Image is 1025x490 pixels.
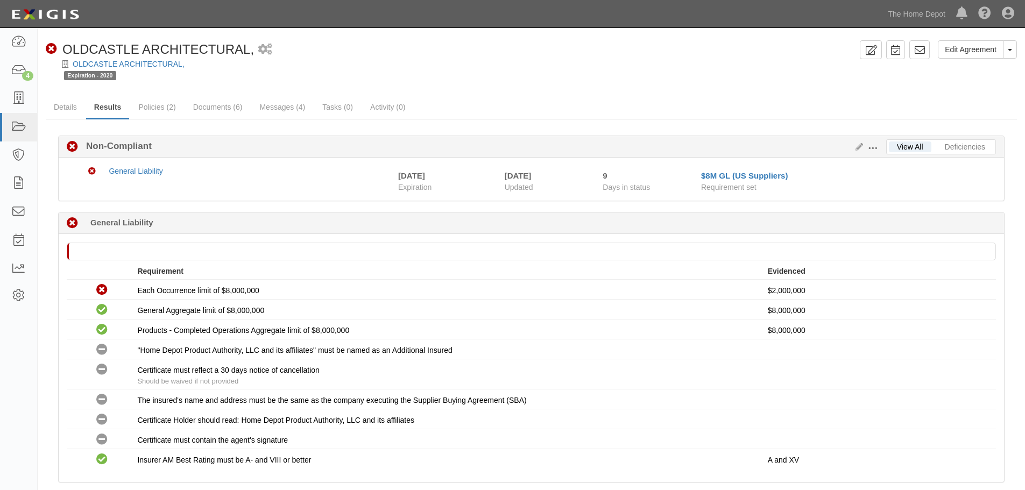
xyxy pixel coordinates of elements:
[96,285,108,296] i: Non-Compliant
[398,182,497,193] span: Expiration
[768,455,988,465] p: A and XV
[96,324,108,336] i: Compliant
[851,143,863,151] a: Edit Results
[137,416,414,424] span: Certificate Holder should read: Home Depot Product Authority, LLC and its affiliates
[96,364,108,375] i: No Coverage
[768,267,805,275] strong: Evidenced
[882,3,951,25] a: The Home Depot
[67,141,78,153] i: Non-Compliant
[64,71,116,80] span: Expiration - 2020
[96,434,108,445] i: No Coverage
[86,96,130,119] a: Results
[88,168,96,175] i: Non-Compliant
[398,170,425,181] div: [DATE]
[137,377,238,385] span: Should be waived if not provided
[67,218,78,229] i: Non-Compliant 9 days (since 09/01/2025)
[505,170,587,181] div: [DATE]
[137,456,311,464] span: Insurer AM Best Rating must be A- and VIII or better
[137,306,264,315] span: General Aggregate limit of $8,000,000
[137,267,183,275] strong: Requirement
[137,346,452,354] span: "Home Depot Product Authority, LLC and its affiliates" must be named as an Additional Insured
[251,96,313,118] a: Messages (4)
[768,325,988,336] p: $8,000,000
[137,286,259,295] span: Each Occurrence limit of $8,000,000
[96,344,108,356] i: No Coverage
[109,167,162,175] a: General Liability
[90,217,153,228] b: General Liability
[46,40,254,59] div: OLDCASTLE ARCHITECTURAL,
[978,8,991,20] i: Help Center - Complianz
[768,285,988,296] p: $2,000,000
[96,304,108,316] i: Compliant
[130,96,183,118] a: Policies (2)
[701,171,788,180] a: $8M GL (US Suppliers)
[137,436,288,444] span: Certificate must contain the agent's signature
[96,414,108,425] i: No Coverage
[768,305,988,316] p: $8,000,000
[78,140,152,153] b: Non-Compliant
[96,394,108,406] i: No Coverage
[314,96,361,118] a: Tasks (0)
[505,183,533,191] span: Updated
[73,60,185,68] a: OLDCASTLE ARCHITECTURAL,
[46,44,57,55] i: Non-Compliant
[137,326,349,335] span: Products - Completed Operations Aggregate limit of $8,000,000
[603,170,693,181] div: Since 09/01/2025
[258,44,272,55] i: 1 scheduled workflow
[96,454,108,465] i: Compliant
[185,96,251,118] a: Documents (6)
[8,5,82,24] img: logo-5460c22ac91f19d4615b14bd174203de0afe785f0fc80cf4dbbc73dc1793850b.png
[937,141,993,152] a: Deficiencies
[938,40,1003,59] a: Edit Agreement
[62,42,254,56] span: OLDCASTLE ARCHITECTURAL,
[889,141,931,152] a: View All
[137,396,526,404] span: The insured's name and address must be the same as the company executing the Supplier Buying Agre...
[701,183,757,191] span: Requirement set
[46,96,85,118] a: Details
[137,366,320,374] span: Certificate must reflect a 30 days notice of cancellation
[22,71,33,81] div: 4
[362,96,413,118] a: Activity (0)
[603,183,650,191] span: Days in status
